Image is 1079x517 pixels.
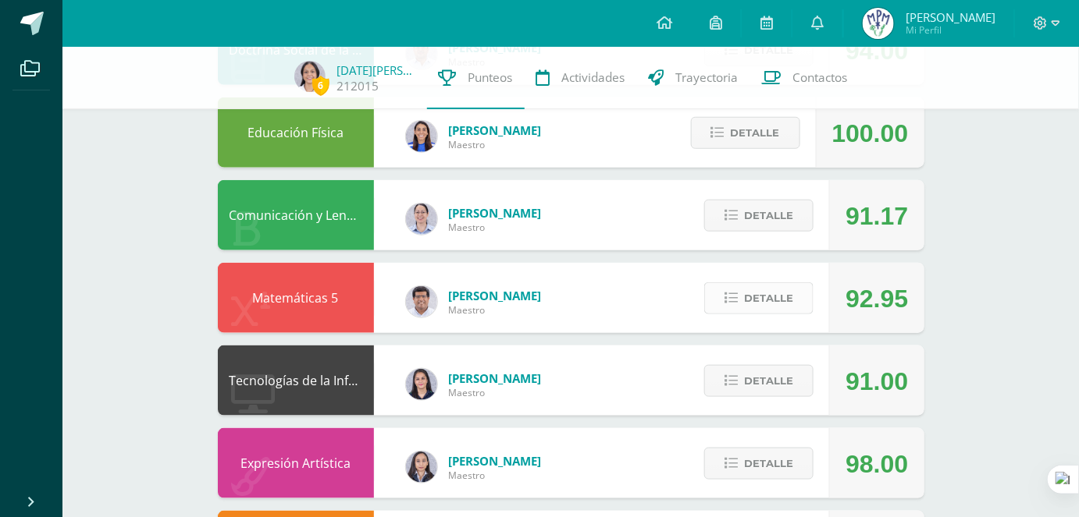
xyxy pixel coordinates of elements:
div: 100.00 [832,98,909,168]
img: 35694fb3d471466e11a043d39e0d13e5.png [406,451,437,483]
span: [PERSON_NAME] [449,122,542,138]
button: Detalle [691,117,800,149]
span: Detalle [744,367,793,395]
a: Contactos [750,47,860,109]
img: 99753301db488abef3517222e3f977fe.png [863,8,894,39]
button: Detalle [704,282,814,314]
span: Maestro [449,386,542,399]
span: Trayectoria [676,69,739,86]
a: Trayectoria [637,47,750,109]
a: Actividades [525,47,637,109]
div: Educación Física [218,97,374,168]
span: Detalle [744,284,793,313]
span: Detalle [744,449,793,478]
div: 98.00 [846,429,908,499]
img: daba15fc5312cea3888e84612827f950.png [406,204,437,235]
div: 91.17 [846,181,908,251]
span: Maestro [449,221,542,234]
button: Detalle [704,200,814,232]
span: Detalle [731,119,780,147]
span: Mi Perfil [906,23,995,37]
span: [PERSON_NAME] [906,9,995,25]
a: Punteos [427,47,525,109]
div: Expresión Artística [218,428,374,498]
span: Actividades [562,69,625,86]
span: Maestro [449,303,542,317]
img: 0eea5a6ff783132be5fd5ba128356f6f.png [406,121,437,152]
span: [PERSON_NAME] [449,453,542,469]
span: Punteos [468,69,513,86]
span: [PERSON_NAME] [449,288,542,303]
div: Matemáticas 5 [218,263,374,333]
div: Comunicación y Lenguaje L3 (Inglés) 5 [218,180,374,250]
span: [PERSON_NAME] [449,205,542,221]
img: 01ec045deed16b978cfcd964fb0d0c55.png [406,286,437,317]
button: Detalle [704,365,814,397]
span: Detalle [744,201,793,230]
div: 92.95 [846,264,908,334]
span: 6 [312,76,329,95]
span: Contactos [793,69,848,86]
span: Maestro [449,138,542,151]
span: [PERSON_NAME] [449,370,542,386]
img: dbcf09110664cdb6f63fe058abfafc14.png [406,369,437,400]
span: Maestro [449,469,542,482]
img: 14b6f9600bbeae172fd7f038d3506a01.png [294,61,326,92]
button: Detalle [704,448,814,480]
div: Tecnologías de la Información y la Comunicación 5 [218,345,374,416]
a: 212015 [337,78,379,94]
div: 91.00 [846,346,908,416]
a: [DATE][PERSON_NAME] [337,62,415,78]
